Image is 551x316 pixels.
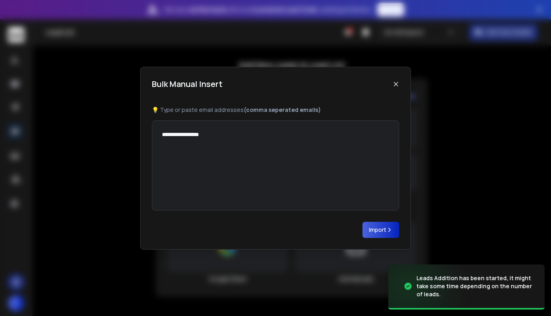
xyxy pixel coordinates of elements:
img: image [388,262,469,310]
button: Import [362,222,399,238]
b: (comma seperated emails) [244,106,321,114]
div: Leads Addition has been started, it might take some time depending on the number of leads. [416,274,535,298]
p: 💡 Type or paste email addresses [152,106,399,114]
h1: Bulk Manual Insert [152,78,222,90]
